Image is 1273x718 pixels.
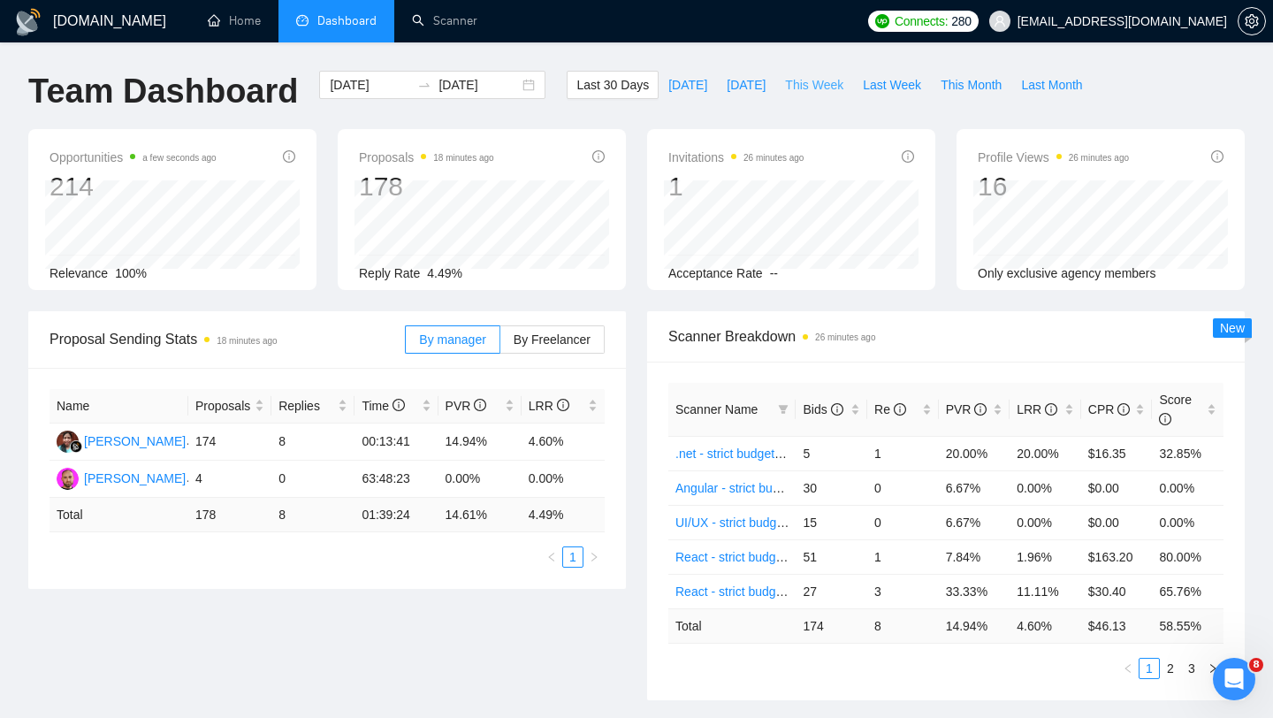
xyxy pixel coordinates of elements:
span: By Freelancer [514,332,591,347]
button: Last Week [853,71,931,99]
a: setting [1238,14,1266,28]
input: End date [438,75,519,95]
td: 7.84% [939,539,1010,574]
td: 33.33% [939,574,1010,608]
time: 18 minutes ago [433,153,493,163]
span: Opportunities [50,147,217,168]
td: 65.76% [1152,574,1223,608]
a: homeHome [208,13,261,28]
span: Last Month [1021,75,1082,95]
span: 100% [115,266,147,280]
span: CPR [1088,402,1130,416]
td: 0 [271,461,354,498]
td: 0.00% [1010,505,1081,539]
div: 16 [978,170,1129,203]
button: This Week [775,71,853,99]
td: 0.00% [1010,470,1081,505]
td: $16.35 [1081,436,1153,470]
span: left [1123,663,1133,674]
button: [DATE] [659,71,717,99]
div: 1 [668,170,804,203]
td: 30 [796,470,867,505]
span: Bids [803,402,842,416]
a: React - strict budget (Roman Account) (Cover Letter #2) [675,584,982,599]
a: YK[PERSON_NAME] [57,470,186,485]
td: 0 [867,470,939,505]
span: -- [770,266,778,280]
span: user [994,15,1006,27]
img: upwork-logo.png [875,14,889,28]
li: 2 [1160,658,1181,679]
li: Next Page [1202,658,1223,679]
td: 14.94 % [939,608,1010,643]
td: 20.00% [1010,436,1081,470]
div: [PERSON_NAME] [84,432,186,451]
span: left [546,552,557,562]
a: .net - strict budget(Cover Letter #3) [675,447,868,461]
td: 15 [796,505,867,539]
span: This Month [941,75,1002,95]
td: 8 [271,498,354,532]
td: 1 [867,539,939,574]
span: By manager [419,332,485,347]
td: 0.00% [1152,470,1223,505]
td: 4 [188,461,271,498]
a: Angular - strict budget (Cover Letter #1) [675,481,894,495]
a: YP[PERSON_NAME] [57,433,186,447]
span: Reply Rate [359,266,420,280]
td: 1 [867,436,939,470]
td: 8 [271,424,354,461]
li: 1 [1139,658,1160,679]
button: This Month [931,71,1011,99]
div: [PERSON_NAME] [84,469,186,488]
span: Score [1159,393,1192,426]
td: 14.94% [438,424,522,461]
span: Replies [278,396,334,416]
span: info-circle [902,150,914,163]
td: 00:13:41 [354,424,438,461]
span: Time [362,399,404,413]
span: Relevance [50,266,108,280]
td: 80.00% [1152,539,1223,574]
time: 18 minutes ago [217,336,277,346]
span: Connects: [895,11,948,31]
span: filter [778,404,789,415]
th: Replies [271,389,354,424]
span: Re [874,402,906,416]
span: Proposals [195,396,251,416]
button: Last 30 Days [567,71,659,99]
span: 4.49% [427,266,462,280]
div: 214 [50,170,217,203]
td: 174 [188,424,271,461]
time: 26 minutes ago [1069,153,1129,163]
td: 32.85% [1152,436,1223,470]
td: 63:48:23 [354,461,438,498]
span: Scanner Breakdown [668,325,1223,348]
span: LRR [529,399,569,413]
td: 5 [796,436,867,470]
td: 1.96% [1010,539,1081,574]
span: info-circle [974,403,987,416]
span: setting [1239,14,1265,28]
span: dashboard [296,14,309,27]
td: 3 [867,574,939,608]
h1: Team Dashboard [28,71,298,112]
td: $30.40 [1081,574,1153,608]
span: Scanner Name [675,402,758,416]
li: Previous Page [1117,658,1139,679]
td: 11.11% [1010,574,1081,608]
td: 0.00% [1152,505,1223,539]
span: info-circle [474,399,486,411]
td: 14.61 % [438,498,522,532]
span: [DATE] [727,75,766,95]
td: 0.00% [438,461,522,498]
input: Start date [330,75,410,95]
td: 20.00% [939,436,1010,470]
button: right [1202,658,1223,679]
img: logo [14,8,42,36]
td: 4.49 % [522,498,605,532]
td: Total [668,608,796,643]
td: 58.55 % [1152,608,1223,643]
span: swap-right [417,78,431,92]
a: searchScanner [412,13,477,28]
